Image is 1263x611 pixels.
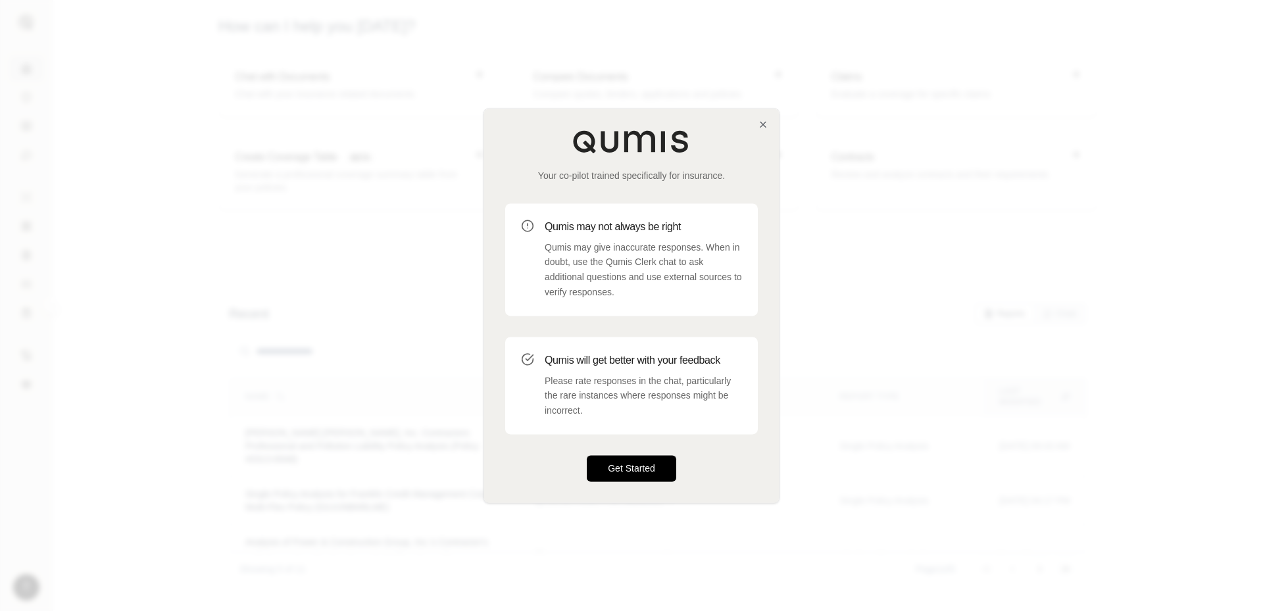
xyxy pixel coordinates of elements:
[545,374,742,418] p: Please rate responses in the chat, particularly the rare instances where responses might be incor...
[587,455,676,481] button: Get Started
[572,130,691,153] img: Qumis Logo
[545,353,742,368] h3: Qumis will get better with your feedback
[545,219,742,235] h3: Qumis may not always be right
[545,240,742,300] p: Qumis may give inaccurate responses. When in doubt, use the Qumis Clerk chat to ask additional qu...
[505,169,758,182] p: Your co-pilot trained specifically for insurance.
